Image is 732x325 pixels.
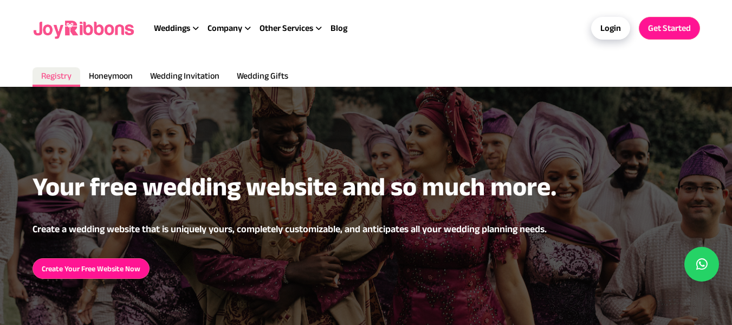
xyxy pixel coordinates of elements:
[154,22,208,35] div: Weddings
[33,11,137,46] img: joyribbons logo
[89,71,133,80] span: Honeymoon
[237,71,288,80] span: Wedding Gifts
[331,22,347,35] a: Blog
[260,22,331,35] div: Other Services
[33,67,80,87] a: Registry
[80,67,141,87] a: Honeymoon
[228,67,297,87] a: Wedding Gifts
[141,67,228,87] a: Wedding Invitation
[208,22,260,35] div: Company
[150,71,219,80] span: Wedding Invitation
[33,221,547,237] p: Create a wedding website that is uniquely yours, completely customizable, and anticipates all you...
[41,71,72,80] span: Registry
[33,174,556,200] h2: Your free wedding website and so much more.
[591,17,630,40] a: Login
[33,258,150,279] a: Create Your Free Website Now
[639,17,700,40] a: Get Started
